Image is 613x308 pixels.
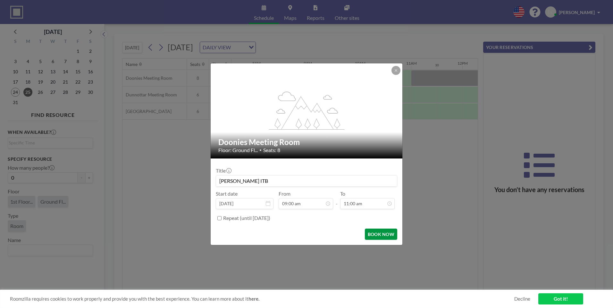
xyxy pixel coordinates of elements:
span: - [336,193,338,207]
input: David's reservation [216,175,397,186]
g: flex-grow: 1.2; [269,91,345,129]
label: Title [216,167,231,174]
span: Seats: 8 [263,147,280,153]
button: BOOK NOW [365,229,397,240]
label: From [279,190,290,197]
span: Floor: Ground Fl... [218,147,258,153]
h2: Doonies Meeting Room [218,137,395,147]
a: Decline [514,296,530,302]
a: Got it! [538,293,583,304]
span: Roomzilla requires cookies to work properly and provide you with the best experience. You can lea... [10,296,514,302]
label: Start date [216,190,238,197]
label: Repeat (until [DATE]) [223,215,270,221]
a: here. [248,296,259,302]
span: • [259,148,262,152]
label: To [340,190,345,197]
